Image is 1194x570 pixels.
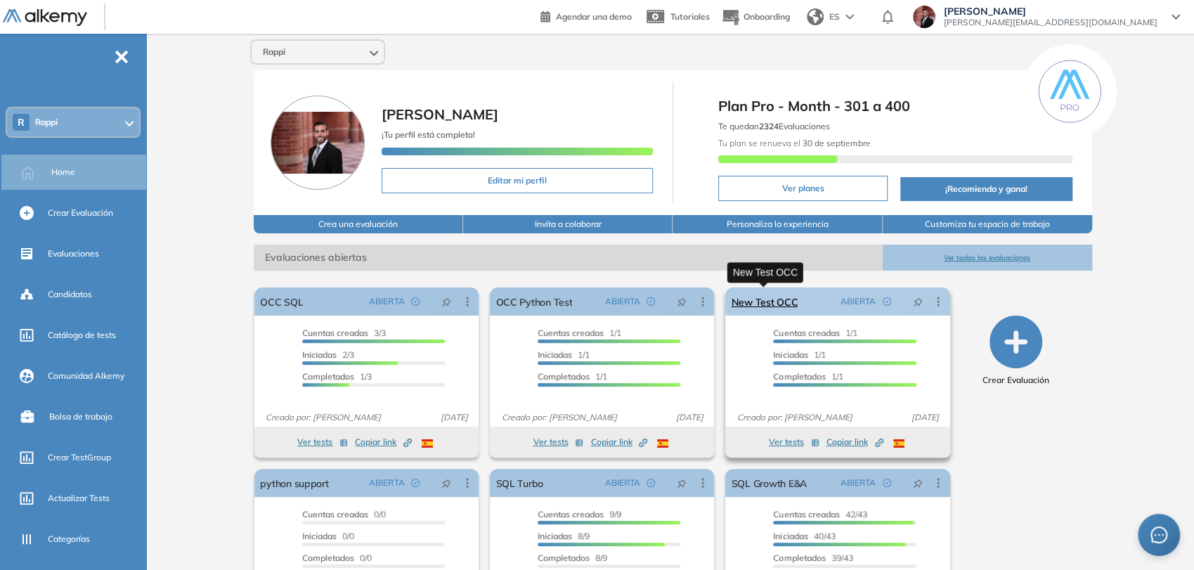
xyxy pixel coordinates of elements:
span: Creado por: [PERSON_NAME] [731,411,857,424]
span: 0/0 [302,552,372,563]
button: Ver tests [769,434,819,451]
button: Copiar link [355,434,412,451]
span: pushpin [913,477,923,488]
span: Cuentas creadas [773,328,839,338]
span: 42/43 [773,509,867,519]
span: Agendar una demo [556,11,632,22]
span: Iniciadas [773,349,807,360]
span: [PERSON_NAME] [944,6,1157,17]
a: New Test OCC [731,287,798,316]
span: check-circle [883,297,891,306]
span: check-circle [647,479,655,487]
button: Ver tests [297,434,348,451]
span: 1/3 [302,371,372,382]
span: 9/9 [538,509,621,519]
span: Crear Evaluación [982,374,1049,387]
span: ES [829,11,840,23]
button: Crear Evaluación [982,316,1049,387]
span: ABIERTA [604,477,640,489]
span: Tutoriales [670,11,710,22]
span: Completados [538,552,590,563]
button: pushpin [431,472,462,494]
img: Logo [3,9,87,27]
span: ¡Tu perfil está completo! [382,129,475,140]
span: Copiar link [590,436,647,448]
span: Completados [773,371,825,382]
span: Completados [302,552,354,563]
span: Comunidad Alkemy [48,370,124,382]
span: 1/1 [773,328,857,338]
a: OCC Python Test [495,287,572,316]
span: Actualizar Tests [48,492,110,505]
span: check-circle [411,297,420,306]
span: Cuentas creadas [302,509,368,519]
span: Crear TestGroup [48,451,111,464]
span: ABIERTA [841,477,876,489]
span: check-circle [883,479,891,487]
span: [DATE] [434,411,473,424]
span: ABIERTA [841,295,876,308]
span: 1/1 [538,371,607,382]
span: Tu plan se renueva el [718,138,871,148]
span: [PERSON_NAME] [382,105,498,123]
div: New Test OCC [727,262,803,283]
button: pushpin [902,472,933,494]
span: 40/43 [773,531,835,541]
button: Customiza tu espacio de trabajo [883,215,1092,233]
span: ABIERTA [604,295,640,308]
span: 1/1 [773,349,825,360]
span: Cuentas creadas [302,328,368,338]
span: 8/9 [538,552,607,563]
span: 1/1 [773,371,843,382]
span: Evaluaciones abiertas [254,245,882,271]
span: Plan Pro - Month - 301 a 400 [718,96,1072,117]
span: [DATE] [670,411,708,424]
button: Copiar link [826,434,883,451]
button: Onboarding [721,2,790,32]
span: Completados [538,371,590,382]
b: 30 de septiembre [800,138,871,148]
span: check-circle [411,479,420,487]
span: Catálogo de tests [48,329,116,342]
span: Evaluaciones [48,247,99,260]
span: Iniciadas [773,531,807,541]
span: Rappi [263,46,285,58]
span: Copiar link [355,436,412,448]
button: pushpin [431,290,462,313]
span: Bolsa de trabajo [49,410,112,423]
button: Invita a colaborar [463,215,673,233]
span: Completados [302,371,354,382]
span: [DATE] [906,411,945,424]
span: Copiar link [826,436,883,448]
span: [PERSON_NAME][EMAIL_ADDRESS][DOMAIN_NAME] [944,17,1157,28]
button: ¡Recomienda y gana! [900,177,1072,201]
button: pushpin [666,290,697,313]
span: pushpin [913,296,923,307]
img: ESP [657,439,668,448]
button: Ver planes [718,176,888,201]
span: 0/0 [302,509,386,519]
span: Cuentas creadas [538,509,604,519]
span: Completados [773,552,825,563]
span: Onboarding [744,11,790,22]
button: Copiar link [590,434,647,451]
span: Iniciadas [302,349,337,360]
span: Rappi [35,117,58,128]
span: 39/43 [773,552,852,563]
span: check-circle [647,297,655,306]
a: python support [260,469,328,497]
a: SQL Turbo [495,469,543,497]
span: Iniciadas [538,531,572,541]
span: Cuentas creadas [538,328,604,338]
button: Ver tests [533,434,583,451]
a: Agendar una demo [540,7,632,24]
span: message [1150,526,1167,543]
span: Categorías [48,533,90,545]
img: ESP [893,439,904,448]
a: SQL Growth E&A [731,469,806,497]
span: Te quedan Evaluaciones [718,121,830,131]
span: 2/3 [302,349,354,360]
button: Crea una evaluación [254,215,463,233]
button: pushpin [902,290,933,313]
span: Candidatos [48,288,92,301]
